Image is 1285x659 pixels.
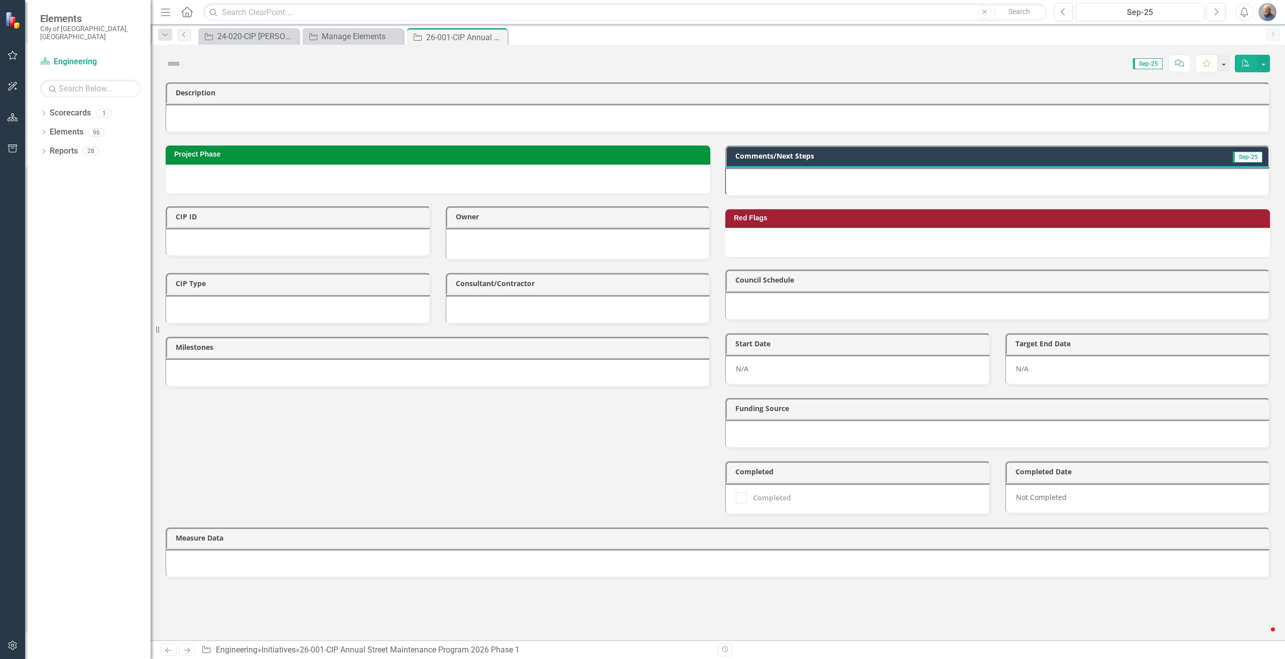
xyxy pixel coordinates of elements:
h3: Funding Source [735,405,1263,412]
div: N/A [725,355,990,385]
h3: Target End Date [1015,340,1264,347]
div: N/A [1005,355,1270,385]
a: Scorecards [50,107,91,119]
small: City of [GEOGRAPHIC_DATA], [GEOGRAPHIC_DATA] [40,25,141,41]
input: Search ClearPoint... [203,4,1047,21]
img: Jared Groves [1258,3,1276,21]
iframe: Intercom live chat [1251,625,1275,649]
button: Sep-25 [1076,3,1204,21]
input: Search Below... [40,80,141,97]
h3: Project Phase [174,151,705,158]
h3: Completed [735,468,984,475]
h3: Comments/Next Steps [735,152,1116,160]
a: Reports [50,146,78,157]
h3: Consultant/Contractor [456,280,704,287]
h3: Council Schedule [735,276,1263,284]
div: 26-001-CIP Annual Street Maintenance Program 2026 Phase 1 [426,31,505,44]
div: Not Completed [1005,483,1270,514]
h3: Owner [456,213,704,220]
a: Engineering [216,645,258,654]
span: Elements [40,13,141,25]
h3: CIP Type [176,280,424,287]
span: Sep-25 [1233,152,1262,163]
div: Sep-25 [1079,7,1201,19]
img: ClearPoint Strategy [5,11,23,29]
h3: Description [176,89,1263,96]
a: Elements [50,126,83,138]
div: 28 [83,147,99,156]
div: 1 [96,109,112,117]
span: Sep-25 [1133,58,1163,69]
div: 96 [88,128,104,137]
a: Manage Elements [305,30,401,43]
div: Manage Elements [322,30,401,43]
div: 26-001-CIP Annual Street Maintenance Program 2026 Phase 1 [300,645,520,654]
img: Not Defined [166,56,182,72]
h3: Measure Data [176,534,1263,542]
h3: Red Flags [734,214,1265,222]
a: 24-020-CIP [PERSON_NAME] and U.S.33 WB Ramps/[GEOGRAPHIC_DATA] Signal Improvements [201,30,296,43]
h3: Milestones [176,343,704,351]
h3: CIP ID [176,213,424,220]
div: » » [201,644,710,656]
h3: Completed Date [1015,468,1264,475]
button: Search [994,5,1044,19]
a: Engineering [40,56,141,68]
div: 24-020-CIP [PERSON_NAME] and U.S.33 WB Ramps/[GEOGRAPHIC_DATA] Signal Improvements [217,30,296,43]
a: Initiatives [262,645,296,654]
h3: Start Date [735,340,984,347]
span: Search [1008,8,1030,16]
